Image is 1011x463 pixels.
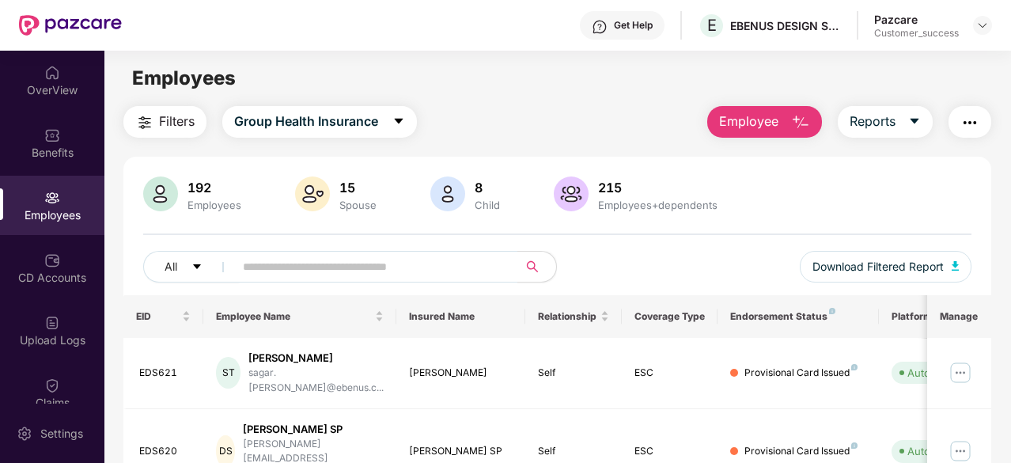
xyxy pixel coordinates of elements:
th: Employee Name [203,295,396,338]
div: Pazcare [874,12,959,27]
img: svg+xml;base64,PHN2ZyB4bWxucz0iaHR0cDovL3d3dy53My5vcmcvMjAwMC9zdmciIHhtbG5zOnhsaW5rPSJodHRwOi8vd3... [295,176,330,211]
img: svg+xml;base64,PHN2ZyB4bWxucz0iaHR0cDovL3d3dy53My5vcmcvMjAwMC9zdmciIHdpZHRoPSIyNCIgaGVpZ2h0PSIyNC... [135,113,154,132]
span: caret-down [392,115,405,129]
div: [PERSON_NAME] SP [409,444,513,459]
span: Group Health Insurance [234,112,378,131]
div: 8 [471,180,503,195]
div: Auto Verified [907,443,971,459]
img: svg+xml;base64,PHN2ZyB4bWxucz0iaHR0cDovL3d3dy53My5vcmcvMjAwMC9zdmciIHhtbG5zOnhsaW5rPSJodHRwOi8vd3... [430,176,465,211]
button: Group Health Insurancecaret-down [222,106,417,138]
img: svg+xml;base64,PHN2ZyB4bWxucz0iaHR0cDovL3d3dy53My5vcmcvMjAwMC9zdmciIHdpZHRoPSIyNCIgaGVpZ2h0PSIyNC... [960,113,979,132]
div: Endorsement Status [730,310,865,323]
span: Reports [850,112,896,131]
img: svg+xml;base64,PHN2ZyBpZD0iRW1wbG95ZWVzIiB4bWxucz0iaHR0cDovL3d3dy53My5vcmcvMjAwMC9zdmciIHdpZHRoPS... [44,190,60,206]
span: search [517,260,548,273]
div: Employees [184,199,244,211]
div: Provisional Card Issued [744,366,858,381]
span: EID [136,310,180,323]
img: svg+xml;base64,PHN2ZyBpZD0iSG9tZSIgeG1sbnM9Imh0dHA6Ly93d3cudzMub3JnLzIwMDAvc3ZnIiB3aWR0aD0iMjAiIG... [44,65,60,81]
img: svg+xml;base64,PHN2ZyB4bWxucz0iaHR0cDovL3d3dy53My5vcmcvMjAwMC9zdmciIHhtbG5zOnhsaW5rPSJodHRwOi8vd3... [554,176,589,211]
img: New Pazcare Logo [19,15,122,36]
img: svg+xml;base64,PHN2ZyBpZD0iQ0RfQWNjb3VudHMiIGRhdGEtbmFtZT0iQ0QgQWNjb3VudHMiIHhtbG5zPSJodHRwOi8vd3... [44,252,60,268]
div: EBENUS DESIGN SOLUTIONS PRIVATE LIMITED [730,18,841,33]
div: Provisional Card Issued [744,444,858,459]
img: svg+xml;base64,PHN2ZyB4bWxucz0iaHR0cDovL3d3dy53My5vcmcvMjAwMC9zdmciIHhtbG5zOnhsaW5rPSJodHRwOi8vd3... [143,176,178,211]
div: [PERSON_NAME] [248,351,384,366]
button: Filters [123,106,206,138]
div: ST [216,357,240,389]
img: svg+xml;base64,PHN2ZyB4bWxucz0iaHR0cDovL3d3dy53My5vcmcvMjAwMC9zdmciIHdpZHRoPSI4IiBoZWlnaHQ9IjgiIH... [851,442,858,449]
span: Employee Name [216,310,372,323]
div: ESC [634,444,706,459]
th: Relationship [525,295,622,338]
span: Relationship [538,310,597,323]
th: Coverage Type [622,295,718,338]
img: svg+xml;base64,PHN2ZyBpZD0iU2V0dGluZy0yMHgyMCIgeG1sbnM9Imh0dHA6Ly93d3cudzMub3JnLzIwMDAvc3ZnIiB3aW... [17,426,32,442]
span: caret-down [191,261,203,274]
div: Settings [36,426,88,442]
img: svg+xml;base64,PHN2ZyBpZD0iVXBsb2FkX0xvZ3MiIGRhdGEtbmFtZT0iVXBsb2FkIExvZ3MiIHhtbG5zPSJodHRwOi8vd3... [44,315,60,331]
img: svg+xml;base64,PHN2ZyB4bWxucz0iaHR0cDovL3d3dy53My5vcmcvMjAwMC9zdmciIHhtbG5zOnhsaW5rPSJodHRwOi8vd3... [952,261,960,271]
span: Employee [719,112,778,131]
div: Auto Verified [907,365,971,381]
div: Customer_success [874,27,959,40]
img: manageButton [948,360,973,385]
th: EID [123,295,204,338]
img: svg+xml;base64,PHN2ZyB4bWxucz0iaHR0cDovL3d3dy53My5vcmcvMjAwMC9zdmciIHhtbG5zOnhsaW5rPSJodHRwOi8vd3... [791,113,810,132]
div: Spouse [336,199,380,211]
div: Platform Status [892,310,979,323]
button: search [517,251,557,283]
img: svg+xml;base64,PHN2ZyBpZD0iSGVscC0zMngzMiIgeG1sbnM9Imh0dHA6Ly93d3cudzMub3JnLzIwMDAvc3ZnIiB3aWR0aD... [592,19,608,35]
th: Insured Name [396,295,525,338]
div: 192 [184,180,244,195]
div: [PERSON_NAME] [409,366,513,381]
th: Manage [927,295,991,338]
button: Allcaret-down [143,251,240,283]
div: Child [471,199,503,211]
button: Employee [707,106,822,138]
img: svg+xml;base64,PHN2ZyB4bWxucz0iaHR0cDovL3d3dy53My5vcmcvMjAwMC9zdmciIHdpZHRoPSI4IiBoZWlnaHQ9IjgiIH... [851,364,858,370]
img: svg+xml;base64,PHN2ZyBpZD0iQ2xhaW0iIHhtbG5zPSJodHRwOi8vd3d3LnczLm9yZy8yMDAwL3N2ZyIgd2lkdGg9IjIwIi... [44,378,60,393]
div: Self [538,366,609,381]
div: [PERSON_NAME] SP [243,422,384,437]
span: E [707,16,717,35]
img: svg+xml;base64,PHN2ZyBpZD0iRHJvcGRvd24tMzJ4MzIiIHhtbG5zPSJodHRwOi8vd3d3LnczLm9yZy8yMDAwL3N2ZyIgd2... [976,19,989,32]
img: svg+xml;base64,PHN2ZyBpZD0iQmVuZWZpdHMiIHhtbG5zPSJodHRwOi8vd3d3LnczLm9yZy8yMDAwL3N2ZyIgd2lkdGg9Ij... [44,127,60,143]
div: 215 [595,180,721,195]
span: Download Filtered Report [812,258,944,275]
div: Get Help [614,19,653,32]
div: ESC [634,366,706,381]
div: 15 [336,180,380,195]
button: Download Filtered Report [800,251,972,283]
div: Employees+dependents [595,199,721,211]
div: Self [538,444,609,459]
span: All [165,258,177,275]
button: Reportscaret-down [838,106,933,138]
span: Employees [132,66,236,89]
div: EDS621 [139,366,191,381]
span: caret-down [908,115,921,129]
div: EDS620 [139,444,191,459]
span: Filters [159,112,195,131]
div: sagar.[PERSON_NAME]@ebenus.c... [248,366,384,396]
img: svg+xml;base64,PHN2ZyB4bWxucz0iaHR0cDovL3d3dy53My5vcmcvMjAwMC9zdmciIHdpZHRoPSI4IiBoZWlnaHQ9IjgiIH... [829,308,835,314]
